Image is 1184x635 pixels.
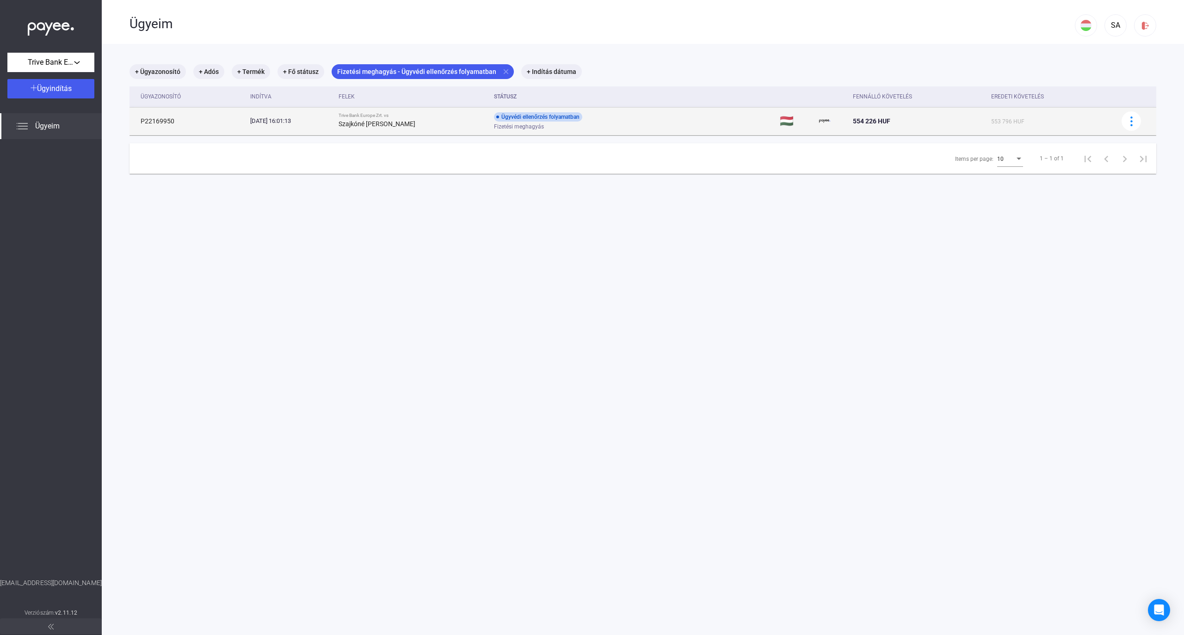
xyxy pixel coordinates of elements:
div: Indítva [250,91,271,102]
mat-select: Items per page: [997,153,1023,164]
div: Fennálló követelés [853,91,912,102]
button: logout-red [1134,14,1156,37]
button: Ügyindítás [7,79,94,98]
td: P22169950 [129,107,247,135]
img: HU [1080,20,1091,31]
img: arrow-double-left-grey.svg [48,624,54,629]
strong: v2.11.12 [55,610,77,616]
mat-chip: + Indítás dátuma [521,64,582,79]
span: 554 226 HUF [853,117,890,125]
button: HU [1075,14,1097,37]
div: Eredeti követelés [991,91,1044,102]
img: more-blue [1127,116,1136,126]
div: Open Intercom Messenger [1148,599,1170,621]
div: Fennálló követelés [853,91,984,102]
div: Trive Bank Europe Zrt. vs [339,113,487,118]
span: Ügyindítás [37,84,72,93]
div: Ügyazonosító [141,91,243,102]
div: 1 – 1 of 1 [1040,153,1064,164]
div: [DATE] 16:01:13 [250,116,332,126]
span: 10 [997,156,1004,162]
div: Ügyvédi ellenőrzés folyamatban [494,112,582,122]
div: SA [1108,20,1123,31]
mat-chip: + Fő státusz [277,64,324,79]
img: plus-white.svg [31,85,37,91]
div: Items per page: [955,153,993,165]
td: 🇭🇺 [776,107,815,135]
img: list.svg [17,121,28,132]
th: Státusz [490,86,776,107]
div: Ügyeim [129,16,1075,32]
img: payee-logo [819,116,830,127]
mat-chip: Fizetési meghagyás - Ügyvédi ellenőrzés folyamatban [332,64,514,79]
mat-icon: close [502,67,510,76]
span: Trive Bank Europe Zrt. [28,57,74,68]
button: more-blue [1122,111,1141,131]
span: Ügyeim [35,121,60,132]
span: 553 796 HUF [991,118,1024,125]
button: Next page [1116,149,1134,168]
span: Fizetési meghagyás [494,121,544,132]
strong: Szajkóné [PERSON_NAME] [339,120,415,128]
mat-chip: + Ügyazonosító [129,64,186,79]
div: Eredeti követelés [991,91,1110,102]
div: Felek [339,91,355,102]
img: logout-red [1141,21,1150,31]
img: white-payee-white-dot.svg [28,17,74,36]
button: SA [1104,14,1127,37]
button: Last page [1134,149,1153,168]
button: Trive Bank Europe Zrt. [7,53,94,72]
div: Felek [339,91,487,102]
button: Previous page [1097,149,1116,168]
mat-chip: + Termék [232,64,270,79]
div: Ügyazonosító [141,91,181,102]
mat-chip: + Adós [193,64,224,79]
div: Indítva [250,91,332,102]
button: First page [1079,149,1097,168]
